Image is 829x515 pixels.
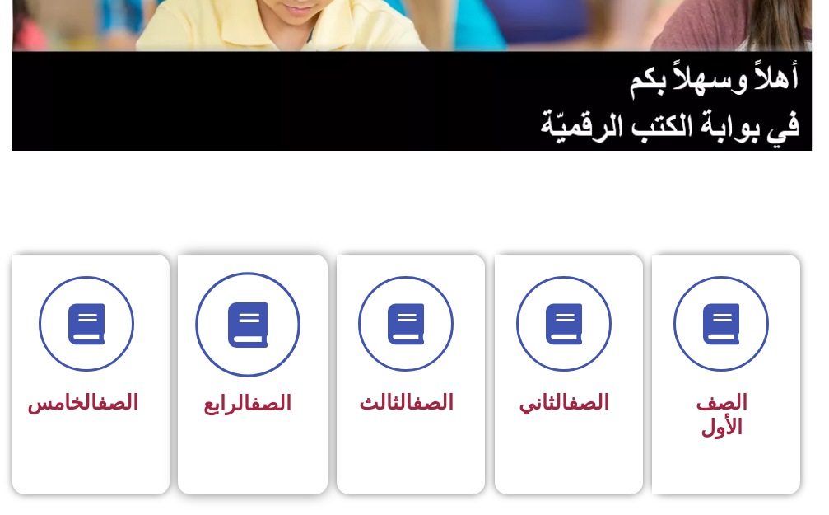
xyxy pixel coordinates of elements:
[97,391,138,414] a: الصف
[696,391,747,439] span: الصف الأول
[250,391,291,415] a: الصف
[27,391,138,414] span: الخامس
[359,391,454,414] span: الثالث
[568,391,609,414] a: الصف
[412,391,454,414] a: الصف
[519,391,609,414] span: الثاني
[203,391,291,415] span: الرابع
